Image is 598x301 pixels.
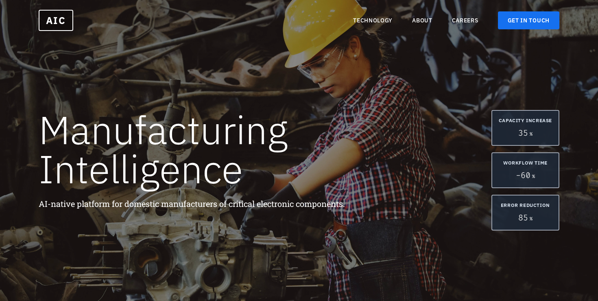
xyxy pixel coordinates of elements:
[452,16,478,24] a: CAREERS
[498,11,559,29] a: GET IN TOUCH
[530,215,533,222] span: %
[353,16,393,24] a: TECHNOLOGY
[39,198,345,209] span: AI-native platform for domestic manufacturers of critical electronic components.
[530,131,533,137] span: %
[532,173,535,180] span: %
[499,169,552,181] div: - 60
[499,117,552,124] div: CAPACITY INCREASE
[39,110,351,188] h1: Manufacturing Intelligence
[499,212,552,223] div: 85
[499,127,552,138] div: 35
[412,16,432,24] a: ABOUT
[499,202,552,209] div: ERROR REDUCTION
[499,160,552,166] div: WORKFLOW TIME
[39,10,73,31] a: AIC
